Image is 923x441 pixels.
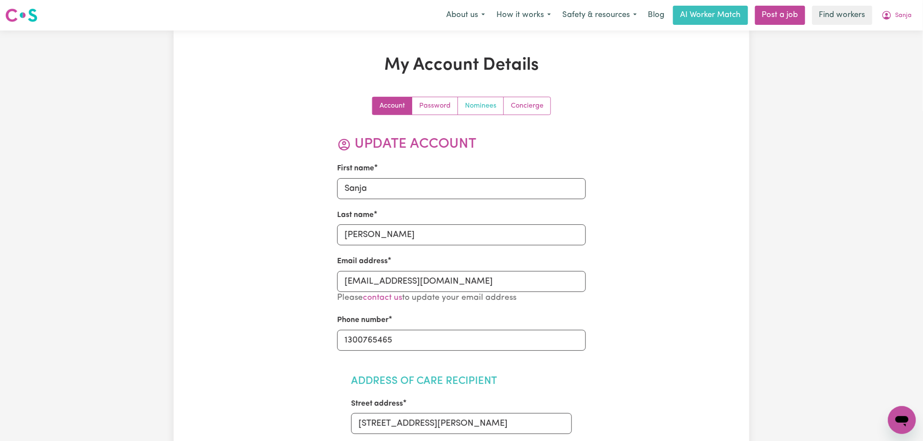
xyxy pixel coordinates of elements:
[351,398,403,410] label: Street address
[5,7,38,23] img: Careseekers logo
[351,375,572,388] h2: Address of Care Recipient
[337,178,586,199] input: e.g. Beth
[412,97,458,115] a: Update your password
[876,6,918,24] button: My Account
[337,163,374,174] label: First name
[504,97,550,115] a: Update account manager
[441,6,491,24] button: About us
[673,6,748,25] a: AI Worker Match
[458,97,504,115] a: Update your nominees
[337,224,586,245] input: e.g. Childs
[557,6,643,24] button: Safety & resources
[337,210,374,221] label: Last name
[337,292,586,305] p: Please to update your email address
[337,256,388,267] label: Email address
[363,294,402,302] a: contact us
[275,55,648,76] h1: My Account Details
[812,6,872,25] a: Find workers
[351,413,572,434] input: e.g. 24/29, Victoria St.
[337,315,389,326] label: Phone number
[337,271,586,292] input: e.g. beth.childs@gmail.com
[755,6,805,25] a: Post a job
[337,136,586,153] h2: Update Account
[5,5,38,25] a: Careseekers logo
[491,6,557,24] button: How it works
[888,406,916,434] iframe: Button to launch messaging window
[373,97,412,115] a: Update your account
[643,6,670,25] a: Blog
[896,11,912,20] span: Sanja
[337,330,586,351] input: e.g. 0410 123 456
